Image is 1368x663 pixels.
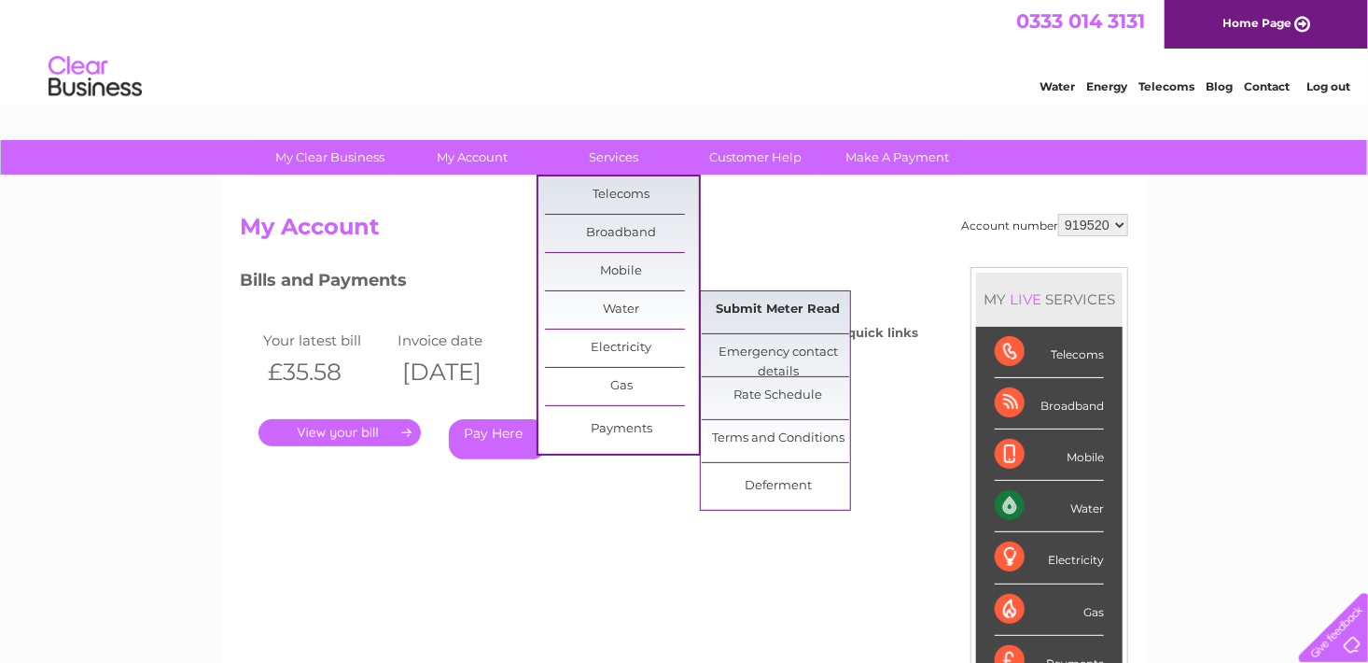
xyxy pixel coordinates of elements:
a: Pay Here [449,419,547,459]
a: Deferment [702,468,856,505]
a: Make A Payment [821,140,975,175]
a: Telecoms [1138,79,1194,93]
div: Gas [995,585,1104,636]
td: Your latest bill [258,328,393,353]
th: [DATE] [393,353,527,391]
a: Blog [1206,79,1233,93]
div: LIVE [1006,290,1045,308]
th: £35.58 [258,353,393,391]
a: Log out [1306,79,1350,93]
a: Water [1040,79,1075,93]
a: . [258,419,421,446]
img: logo.png [48,49,143,106]
a: Electricity [545,330,699,367]
a: Terms and Conditions [702,420,856,458]
a: Mobile [545,253,699,290]
div: Electricity [995,532,1104,584]
a: 0333 014 3131 [1016,9,1145,33]
a: Customer Help [679,140,833,175]
div: Broadband [995,378,1104,430]
h2: My Account [240,214,1128,249]
a: Broadband [545,215,699,252]
a: Rate Schedule [702,377,856,415]
a: My Clear Business [254,140,408,175]
a: Water [545,291,699,329]
a: My Account [396,140,550,175]
a: Telecoms [545,176,699,214]
a: Emergency contact details [702,334,856,372]
a: Services [537,140,691,175]
div: Account number [961,214,1128,236]
div: Telecoms [995,327,1104,378]
div: MY SERVICES [976,273,1123,326]
div: Mobile [995,430,1104,481]
h3: Bills and Payments [240,267,918,300]
a: Energy [1086,79,1127,93]
div: Clear Business is a trading name of Verastar Limited (registered in [GEOGRAPHIC_DATA] No. 3667643... [244,10,1126,91]
div: Water [995,481,1104,532]
a: Submit Meter Read [702,291,856,329]
a: Gas [545,368,699,405]
a: Contact [1244,79,1290,93]
a: Payments [545,411,699,448]
td: Invoice date [393,328,527,353]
